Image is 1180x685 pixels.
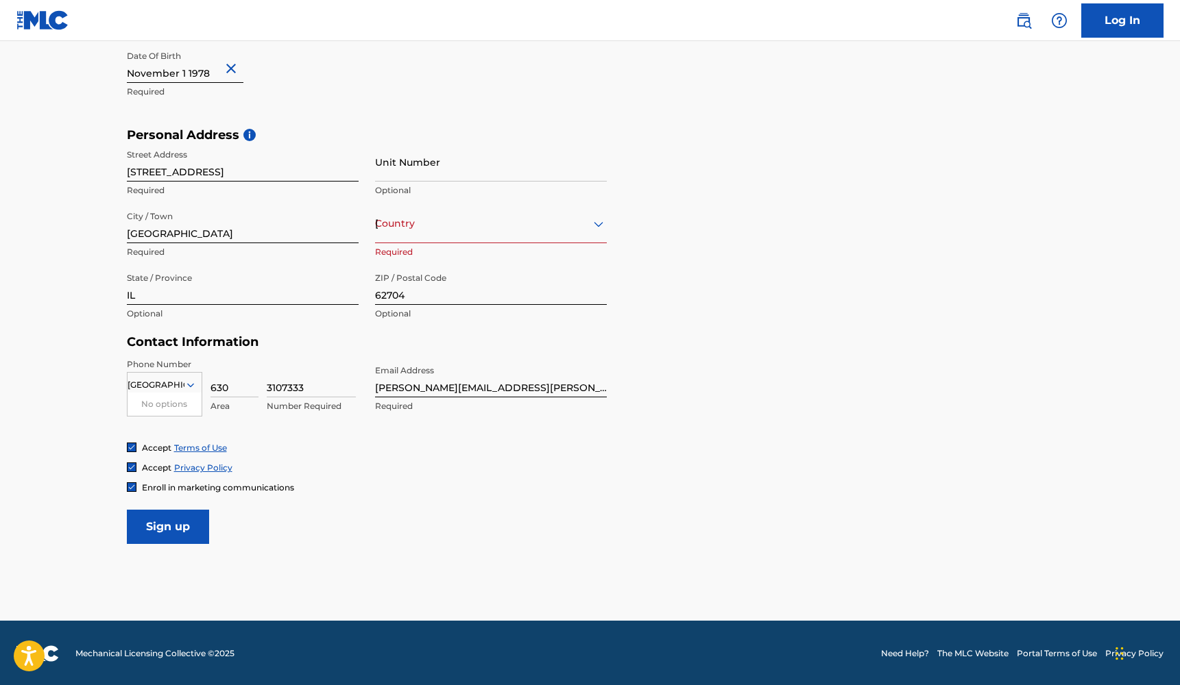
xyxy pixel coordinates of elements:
[127,127,1054,143] h5: Personal Address
[127,184,359,197] p: Required
[937,647,1009,660] a: The MLC Website
[174,462,232,473] a: Privacy Policy
[127,308,359,320] p: Optional
[127,86,359,98] p: Required
[375,400,607,412] p: Required
[142,443,171,453] span: Accept
[375,308,607,320] p: Optional
[174,443,227,453] a: Terms of Use
[127,334,607,350] h5: Contact Information
[142,462,171,473] span: Accept
[1116,633,1124,674] div: Drag
[1010,7,1037,34] a: Public Search
[1051,12,1068,29] img: help
[128,483,136,491] img: checkbox
[1046,7,1073,34] div: Help
[243,129,256,141] span: i
[127,510,209,544] input: Sign up
[223,48,243,90] button: Close
[1017,647,1097,660] a: Portal Terms of Use
[128,463,136,471] img: checkbox
[1105,647,1164,660] a: Privacy Policy
[128,393,202,416] div: No options
[1081,3,1164,38] a: Log In
[375,246,607,258] p: Required
[375,184,607,197] p: Optional
[16,10,69,30] img: MLC Logo
[267,400,356,412] p: Number Required
[127,246,359,258] p: Required
[1111,619,1180,685] iframe: Chat Widget
[128,443,136,451] img: checkbox
[142,482,294,493] span: Enroll in marketing communications
[210,400,258,412] p: Area
[881,647,929,660] a: Need Help?
[1015,12,1032,29] img: search
[16,645,59,662] img: logo
[75,647,234,660] span: Mechanical Licensing Collective © 2025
